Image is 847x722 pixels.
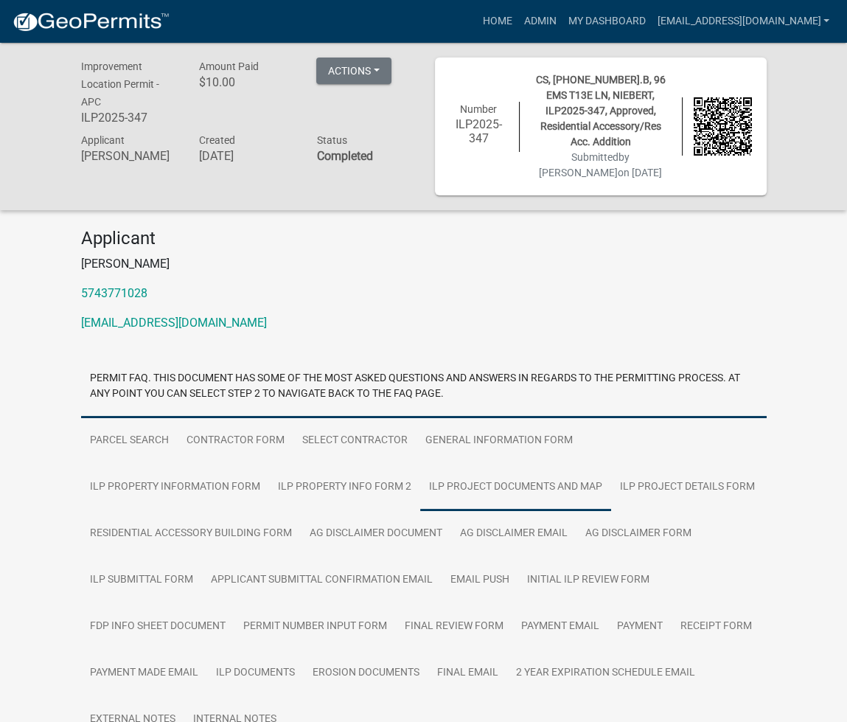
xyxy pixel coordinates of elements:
[81,60,159,108] span: Improvement Location Permit - APC
[81,255,767,273] p: [PERSON_NAME]
[81,134,125,146] span: Applicant
[81,557,202,604] a: ILP Submittal Form
[269,464,420,511] a: ILP Property Info Form 2
[301,510,451,558] a: Ag Disclaimer Document
[651,7,835,35] a: [EMAIL_ADDRESS][DOMAIN_NAME]
[81,286,147,300] a: 5743771028
[198,134,234,146] span: Created
[316,58,391,84] button: Actions
[81,603,234,650] a: FDP INFO Sheet Document
[81,111,177,125] h6: ILP2025-347
[207,650,304,697] a: ILP Documents
[234,603,396,650] a: Permit Number Input Form
[81,228,767,249] h4: Applicant
[304,650,428,697] a: Erosion Documents
[608,603,672,650] a: Payment
[81,316,267,330] a: [EMAIL_ADDRESS][DOMAIN_NAME]
[507,650,704,697] a: 2 Year Expiration Schedule Email
[81,355,767,418] a: Permit FAQ. This document has some of the most asked questions and answers in regards to the perm...
[198,75,294,89] h6: $10.00
[512,603,608,650] a: Payment Email
[428,650,507,697] a: Final Email
[517,7,562,35] a: Admin
[460,103,497,115] span: Number
[81,650,207,697] a: Payment Made Email
[81,464,269,511] a: ILP Property Information Form
[451,510,576,558] a: Ag Disclaimer Email
[694,97,752,156] img: QR code
[81,149,177,163] h6: [PERSON_NAME]
[202,557,442,604] a: Applicant Submittal Confirmation Email
[476,7,517,35] a: Home
[81,417,178,465] a: Parcel search
[518,557,658,604] a: Initial ILP Review Form
[576,510,700,558] a: Ag Disclaimer Form
[611,464,764,511] a: ILP Project Details Form
[316,134,346,146] span: Status
[198,149,294,163] h6: [DATE]
[450,117,508,145] h6: ILP2025-347
[396,603,512,650] a: Final Review Form
[178,417,293,465] a: Contractor Form
[442,557,518,604] a: Email Push
[539,151,662,178] span: Submitted on [DATE]
[420,464,611,511] a: ILP Project Documents and Map
[316,149,372,163] strong: Completed
[81,510,301,558] a: Residential Accessory Building Form
[672,603,761,650] a: Receipt Form
[198,60,258,72] span: Amount Paid
[293,417,416,465] a: Select contractor
[562,7,651,35] a: My Dashboard
[416,417,582,465] a: General Information Form
[536,74,666,147] span: CS, [PHONE_NUMBER].B, 96 EMS T13E LN, NIEBERT, ILP2025-347, Approved, Residential Accessory/Res A...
